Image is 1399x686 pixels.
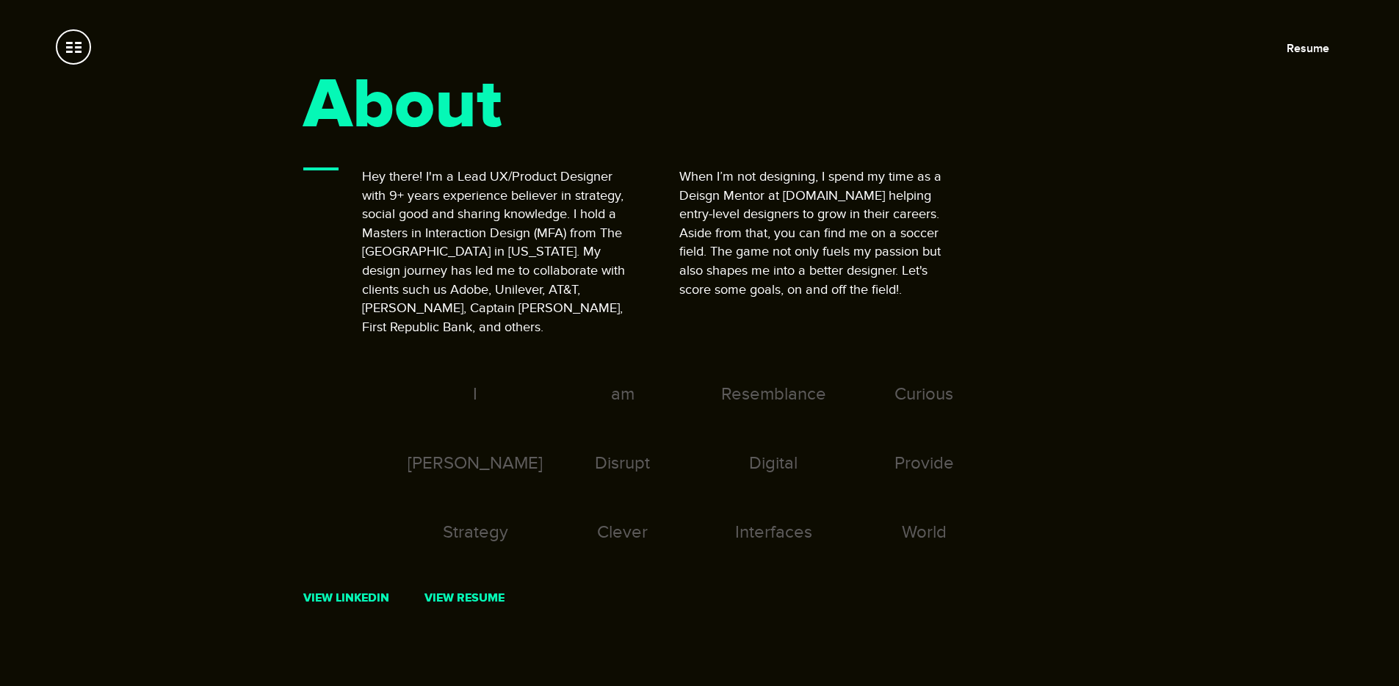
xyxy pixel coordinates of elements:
[402,521,549,591] div: Strategy
[303,76,766,135] h2: About
[402,452,549,521] div: [PERSON_NAME]
[696,383,850,452] div: Resemblance
[402,383,549,452] div: I
[549,521,696,591] div: Clever
[850,452,997,521] div: Provide
[303,591,389,605] a: View LinkedIn
[850,521,997,591] div: World
[362,167,638,336] p: Hey there! I'm a Lead UX/Product Designer with 9+ years experience believer in strategy, social g...
[549,383,696,452] div: am
[850,383,997,452] div: Curious
[679,167,955,299] p: When I’m not designing, I spend my time as a Deisgn Mentor at [DOMAIN_NAME] helping entry-level d...
[424,591,505,605] a: View Resume
[696,521,850,591] div: Interfaces
[696,452,850,521] div: Digital
[549,452,696,521] div: Disrupt
[1287,41,1329,56] a: Resume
